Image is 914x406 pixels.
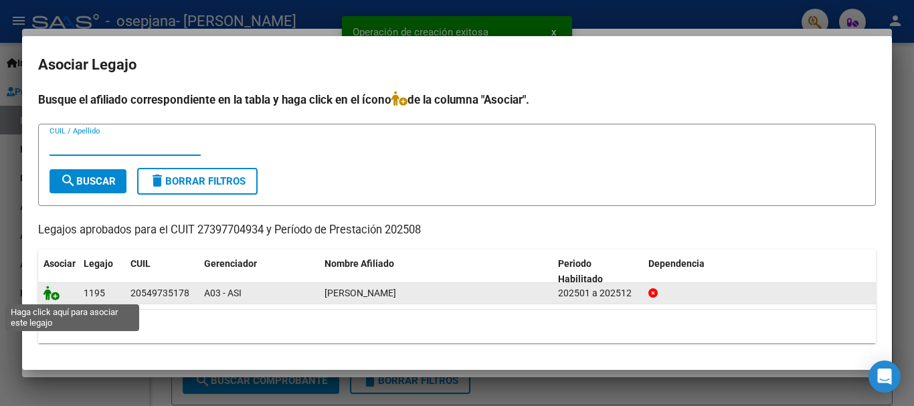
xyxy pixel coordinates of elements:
[149,173,165,189] mat-icon: delete
[130,258,151,269] span: CUIL
[553,249,643,294] datatable-header-cell: Periodo Habilitado
[319,249,553,294] datatable-header-cell: Nombre Afiliado
[643,249,877,294] datatable-header-cell: Dependencia
[558,258,603,284] span: Periodo Habilitado
[43,258,76,269] span: Asociar
[199,249,319,294] datatable-header-cell: Gerenciador
[38,249,78,294] datatable-header-cell: Asociar
[648,258,705,269] span: Dependencia
[869,361,901,393] div: Open Intercom Messenger
[125,249,199,294] datatable-header-cell: CUIL
[38,91,876,108] h4: Busque el afiliado correspondiente en la tabla y haga click en el ícono de la columna "Asociar".
[130,286,189,301] div: 20549735178
[50,169,126,193] button: Buscar
[78,249,125,294] datatable-header-cell: Legajo
[84,288,105,298] span: 1195
[84,258,113,269] span: Legajo
[38,222,876,239] p: Legajos aprobados para el CUIT 27397704934 y Período de Prestación 202508
[325,258,394,269] span: Nombre Afiliado
[60,173,76,189] mat-icon: search
[204,288,242,298] span: A03 - ASI
[137,168,258,195] button: Borrar Filtros
[325,288,396,298] span: VUKMAN LAUTARO DAMIAN
[60,175,116,187] span: Buscar
[149,175,246,187] span: Borrar Filtros
[38,52,876,78] h2: Asociar Legajo
[38,310,876,343] div: 1 registros
[204,258,257,269] span: Gerenciador
[558,286,638,301] div: 202501 a 202512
